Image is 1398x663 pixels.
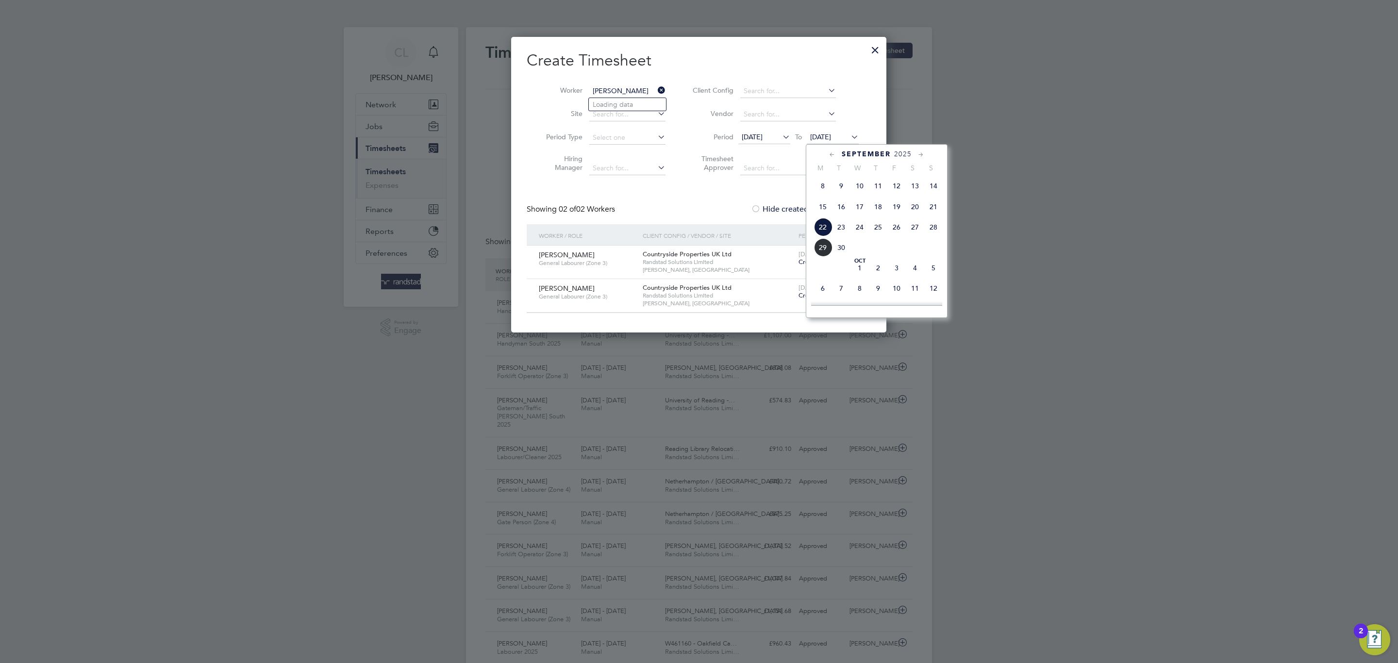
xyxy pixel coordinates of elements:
span: 11 [906,279,924,298]
span: 5 [924,259,943,277]
span: 7 [832,279,850,298]
span: Create timesheet [799,291,848,299]
span: 15 [814,198,832,216]
span: 15 [850,299,869,318]
span: T [866,164,885,172]
span: Oct [850,259,869,264]
input: Search for... [589,162,666,175]
span: September [842,150,891,158]
span: F [885,164,903,172]
span: 14 [832,299,850,318]
div: 2 [1359,631,1363,644]
input: Search for... [740,84,836,98]
span: 22 [814,218,832,236]
span: 12 [887,177,906,195]
span: 21 [924,198,943,216]
span: 2025 [894,150,912,158]
span: 8 [850,279,869,298]
label: Timesheet Approver [690,154,733,172]
span: Randstad Solutions Limited [643,258,794,266]
span: [DATE] [810,133,831,141]
span: 16 [869,299,887,318]
label: Hide created timesheets [751,204,849,214]
span: 16 [832,198,850,216]
span: 11 [869,177,887,195]
input: Search for... [740,108,836,121]
label: Site [539,109,582,118]
span: 10 [887,279,906,298]
span: 23 [832,218,850,236]
span: 3 [887,259,906,277]
span: 19 [924,299,943,318]
span: W [848,164,866,172]
label: Period [690,133,733,141]
span: 29 [814,238,832,257]
label: Hiring Manager [539,154,582,172]
span: [PERSON_NAME] [539,250,595,259]
span: Countryside Properties UK Ltd [643,283,732,292]
span: 4 [906,259,924,277]
span: Countryside Properties UK Ltd [643,250,732,258]
span: [PERSON_NAME], [GEOGRAPHIC_DATA] [643,266,794,274]
span: 19 [887,198,906,216]
span: [DATE] [742,133,763,141]
span: T [830,164,848,172]
label: Worker [539,86,582,95]
span: 20 [906,198,924,216]
span: 27 [906,218,924,236]
label: Period Type [539,133,582,141]
span: General Labourer (Zone 3) [539,259,635,267]
span: Randstad Solutions Limited [643,292,794,299]
span: 17 [850,198,869,216]
span: 02 Workers [559,204,615,214]
span: Create timesheet [799,258,848,266]
span: To [792,131,805,143]
span: 02 of [559,204,576,214]
span: 2 [869,259,887,277]
span: [PERSON_NAME] [539,284,595,293]
span: 26 [887,218,906,236]
span: 1 [850,259,869,277]
span: 18 [869,198,887,216]
span: [DATE] - [DATE] [799,250,843,258]
span: 8 [814,177,832,195]
span: 12 [924,279,943,298]
input: Search for... [589,84,666,98]
span: 13 [814,299,832,318]
label: Vendor [690,109,733,118]
span: 14 [924,177,943,195]
span: [DATE] - [DATE] [799,283,843,292]
button: Open Resource Center, 2 new notifications [1359,624,1390,655]
input: Search for... [589,108,666,121]
span: 9 [832,177,850,195]
span: 17 [887,299,906,318]
span: 28 [924,218,943,236]
span: 6 [814,279,832,298]
span: 24 [850,218,869,236]
input: Select one [589,131,666,145]
span: General Labourer (Zone 3) [539,293,635,300]
span: 30 [832,238,850,257]
span: M [811,164,830,172]
span: S [922,164,940,172]
span: 10 [850,177,869,195]
div: Client Config / Vendor / Site [640,224,796,247]
label: Client Config [690,86,733,95]
input: Search for... [740,162,836,175]
span: [PERSON_NAME], [GEOGRAPHIC_DATA] [643,299,794,307]
div: Worker / Role [536,224,640,247]
div: Showing [527,204,617,215]
div: Period [796,224,861,247]
h2: Create Timesheet [527,50,871,71]
li: Loading data [589,98,666,111]
span: 18 [906,299,924,318]
span: 13 [906,177,924,195]
span: S [903,164,922,172]
span: 25 [869,218,887,236]
span: 9 [869,279,887,298]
